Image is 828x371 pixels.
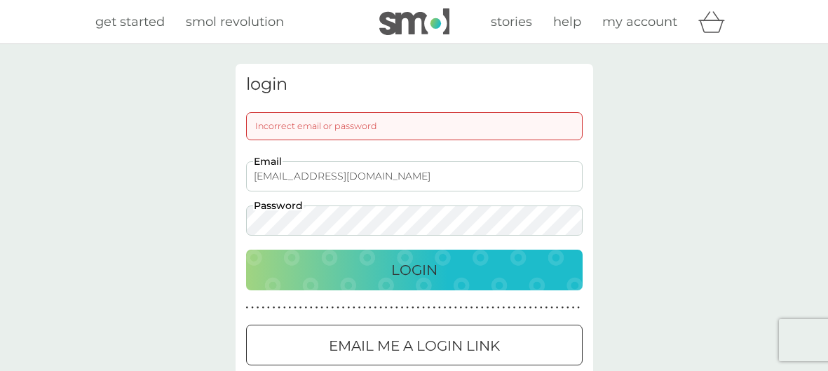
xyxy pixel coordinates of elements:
[369,304,372,311] p: ●
[438,304,441,311] p: ●
[491,304,494,311] p: ●
[310,304,313,311] p: ●
[577,304,580,311] p: ●
[95,12,165,32] a: get started
[454,304,457,311] p: ●
[449,304,452,311] p: ●
[379,304,382,311] p: ●
[326,304,329,311] p: ●
[267,304,270,311] p: ●
[186,14,284,29] span: smol revolution
[320,304,323,311] p: ●
[246,74,583,95] h3: login
[491,14,532,29] span: stories
[698,8,733,36] div: basket
[572,304,575,311] p: ●
[251,304,254,311] p: ●
[358,304,361,311] p: ●
[363,304,366,311] p: ●
[342,304,345,311] p: ●
[518,304,521,311] p: ●
[487,304,489,311] p: ●
[390,304,393,311] p: ●
[465,304,468,311] p: ●
[475,304,478,311] p: ●
[491,12,532,32] a: stories
[337,304,339,311] p: ●
[412,304,414,311] p: ●
[534,304,537,311] p: ●
[246,112,583,140] div: Incorrect email or password
[444,304,447,311] p: ●
[395,304,398,311] p: ●
[433,304,435,311] p: ●
[406,304,409,311] p: ●
[503,304,505,311] p: ●
[353,304,355,311] p: ●
[385,304,388,311] p: ●
[508,304,510,311] p: ●
[460,304,463,311] p: ●
[347,304,350,311] p: ●
[257,304,259,311] p: ●
[422,304,425,311] p: ●
[529,304,532,311] p: ●
[379,8,449,35] img: smol
[513,304,516,311] p: ●
[304,304,307,311] p: ●
[524,304,527,311] p: ●
[289,304,292,311] p: ●
[332,304,334,311] p: ●
[556,304,559,311] p: ●
[246,325,583,365] button: Email me a login link
[374,304,377,311] p: ●
[294,304,297,311] p: ●
[391,259,437,281] p: Login
[470,304,473,311] p: ●
[262,304,264,311] p: ●
[401,304,404,311] p: ●
[602,12,677,32] a: my account
[246,250,583,290] button: Login
[246,304,249,311] p: ●
[299,304,302,311] p: ●
[602,14,677,29] span: my account
[550,304,553,311] p: ●
[283,304,286,311] p: ●
[566,304,569,311] p: ●
[545,304,548,311] p: ●
[315,304,318,311] p: ●
[497,304,500,311] p: ●
[553,14,581,29] span: help
[278,304,280,311] p: ●
[561,304,564,311] p: ●
[428,304,430,311] p: ●
[481,304,484,311] p: ●
[553,12,581,32] a: help
[273,304,276,311] p: ●
[417,304,420,311] p: ●
[95,14,165,29] span: get started
[186,12,284,32] a: smol revolution
[329,335,500,357] p: Email me a login link
[540,304,543,311] p: ●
